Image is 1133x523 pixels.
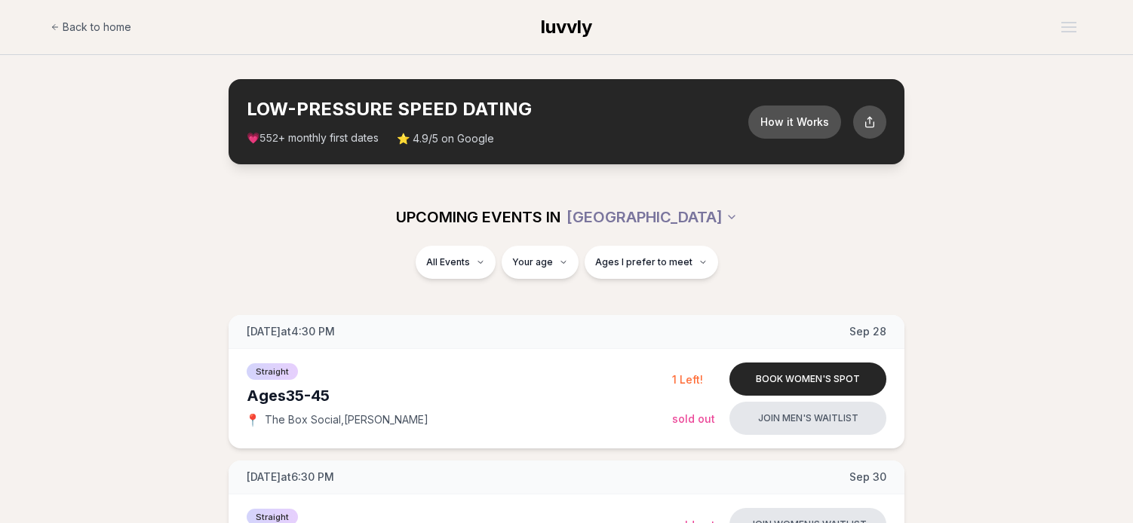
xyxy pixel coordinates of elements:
button: All Events [416,246,496,279]
span: 📍 [247,414,259,426]
a: Back to home [51,12,131,42]
span: Sold Out [672,412,715,425]
a: luvvly [541,15,592,39]
button: Open menu [1055,16,1082,38]
span: UPCOMING EVENTS IN [396,206,560,228]
span: ⭐ 4.9/5 on Google [397,131,494,146]
span: 1 Left! [672,373,703,386]
span: 552 [259,133,278,145]
span: luvvly [541,16,592,38]
span: [DATE] at 4:30 PM [247,324,335,339]
span: Straight [247,363,298,380]
span: Your age [512,256,553,268]
div: Ages 35-45 [247,385,672,406]
button: Ages I prefer to meet [585,246,718,279]
span: The Box Social , [PERSON_NAME] [265,412,428,427]
button: Your age [502,246,579,279]
span: Back to home [63,20,131,35]
span: [DATE] at 6:30 PM [247,469,334,485]
button: How it Works [748,106,841,139]
span: All Events [426,256,470,268]
span: Sep 28 [849,324,886,339]
h2: LOW-PRESSURE SPEED DATING [247,97,748,121]
button: Join men's waitlist [729,402,886,435]
span: Ages I prefer to meet [595,256,692,268]
span: 💗 + monthly first dates [247,130,379,146]
span: Sep 30 [849,469,886,485]
button: [GEOGRAPHIC_DATA] [566,200,738,234]
button: Book women's spot [729,362,886,396]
